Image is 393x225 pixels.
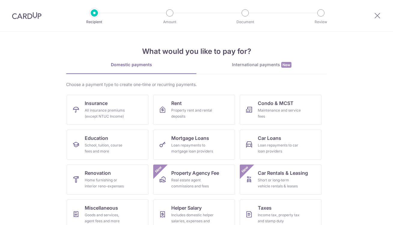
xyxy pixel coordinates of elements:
[85,169,111,177] span: Renovation
[12,12,41,19] img: CardUp
[153,130,235,160] a: Mortgage LoansLoan repayments to mortgage loan providers
[85,204,118,211] span: Miscellaneous
[66,62,196,68] div: Domestic payments
[281,62,291,68] span: New
[85,212,128,224] div: Goods and services, agent fees and more
[240,130,321,160] a: Car LoansLoan repayments to car loan providers
[171,177,215,189] div: Real estate agent commissions and fees
[153,95,235,125] a: RentProperty rent and rental deposits
[85,107,128,119] div: All insurance premiums (except NTUC Income)
[258,212,301,224] div: Income tax, property tax and stamp duty
[171,134,209,142] span: Mortgage Loans
[258,169,308,177] span: Car Rentals & Leasing
[154,165,163,174] span: New
[148,19,192,25] p: Amount
[85,100,108,107] span: Insurance
[196,62,327,68] div: International payments
[299,19,343,25] p: Review
[85,142,128,154] div: School, tuition, course fees and more
[258,177,301,189] div: Short or long‑term vehicle rentals & leases
[171,100,182,107] span: Rent
[171,169,219,177] span: Property Agency Fee
[258,134,281,142] span: Car Loans
[258,107,301,119] div: Maintenance and service fees
[258,100,294,107] span: Condo & MCST
[240,165,250,174] span: New
[171,142,215,154] div: Loan repayments to mortgage loan providers
[67,165,148,195] a: RenovationHome furnishing or interior reno-expenses
[66,46,327,57] h4: What would you like to pay for?
[171,107,215,119] div: Property rent and rental deposits
[258,142,301,154] div: Loan repayments to car loan providers
[258,204,272,211] span: Taxes
[66,82,327,88] div: Choose a payment type to create one-time or recurring payments.
[67,130,148,160] a: EducationSchool, tuition, course fees and more
[72,19,117,25] p: Recipient
[240,165,321,195] a: Car Rentals & LeasingShort or long‑term vehicle rentals & leasesNew
[171,204,202,211] span: Helper Salary
[240,95,321,125] a: Condo & MCSTMaintenance and service fees
[85,177,128,189] div: Home furnishing or interior reno-expenses
[85,134,108,142] span: Education
[223,19,267,25] p: Document
[67,95,148,125] a: InsuranceAll insurance premiums (except NTUC Income)
[153,165,235,195] a: Property Agency FeeReal estate agent commissions and feesNew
